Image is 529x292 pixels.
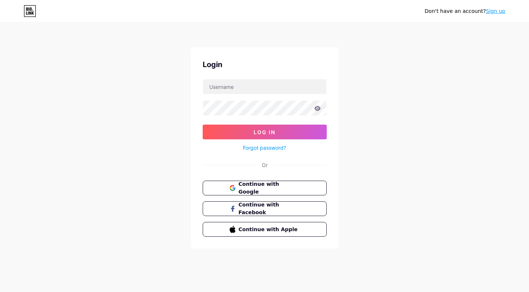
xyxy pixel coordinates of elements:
[254,129,275,135] span: Log In
[425,7,505,15] div: Don't have an account?
[203,181,327,195] button: Continue with Google
[238,226,299,233] span: Continue with Apple
[486,8,505,14] a: Sign up
[203,59,327,70] div: Login
[238,180,299,196] span: Continue with Google
[203,201,327,216] button: Continue with Facebook
[203,125,327,139] button: Log In
[203,79,326,94] input: Username
[203,222,327,237] button: Continue with Apple
[238,201,299,216] span: Continue with Facebook
[243,144,286,152] a: Forgot password?
[262,161,268,169] div: Or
